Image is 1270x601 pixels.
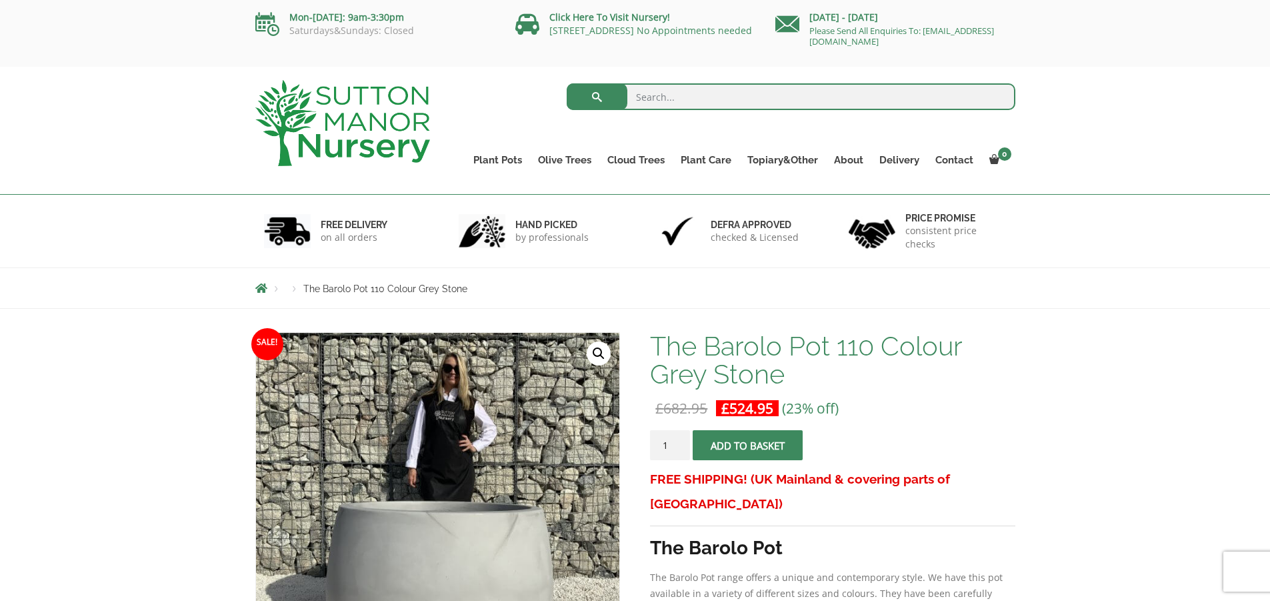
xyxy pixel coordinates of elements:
a: About [826,151,871,169]
a: Please Send All Enquiries To: [EMAIL_ADDRESS][DOMAIN_NAME] [809,25,994,47]
h6: hand picked [515,219,589,231]
a: Delivery [871,151,927,169]
h1: The Barolo Pot 110 Colour Grey Stone [650,332,1015,388]
span: £ [655,399,663,418]
h6: FREE DELIVERY [321,219,387,231]
h6: Price promise [905,212,1007,224]
h3: FREE SHIPPING! (UK Mainland & covering parts of [GEOGRAPHIC_DATA]) [650,467,1015,516]
p: by professionals [515,231,589,244]
p: [DATE] - [DATE] [775,9,1015,25]
a: View full-screen image gallery [587,342,611,366]
p: consistent price checks [905,224,1007,251]
span: £ [721,399,729,418]
bdi: 682.95 [655,399,707,418]
a: Cloud Trees [599,151,673,169]
a: Click Here To Visit Nursery! [549,11,670,23]
img: 2.jpg [459,214,505,248]
p: Mon-[DATE]: 9am-3:30pm [255,9,495,25]
h6: Defra approved [711,219,799,231]
nav: Breadcrumbs [255,283,1015,293]
span: (23% off) [782,399,839,418]
bdi: 524.95 [721,399,773,418]
span: The Barolo Pot 110 Colour Grey Stone [303,283,467,294]
span: 0 [998,147,1011,161]
input: Product quantity [650,430,690,460]
p: checked & Licensed [711,231,799,244]
img: 4.jpg [849,211,895,251]
a: Plant Care [673,151,739,169]
button: Add to basket [693,430,803,460]
p: Saturdays&Sundays: Closed [255,25,495,36]
a: Contact [927,151,981,169]
a: [STREET_ADDRESS] No Appointments needed [549,24,752,37]
a: Plant Pots [465,151,530,169]
span: Sale! [251,328,283,360]
a: 0 [981,151,1015,169]
a: Topiary&Other [739,151,826,169]
img: 3.jpg [654,214,701,248]
input: Search... [567,83,1015,110]
img: 1.jpg [264,214,311,248]
p: on all orders [321,231,387,244]
strong: The Barolo Pot [650,537,783,559]
a: Olive Trees [530,151,599,169]
img: logo [255,80,430,166]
